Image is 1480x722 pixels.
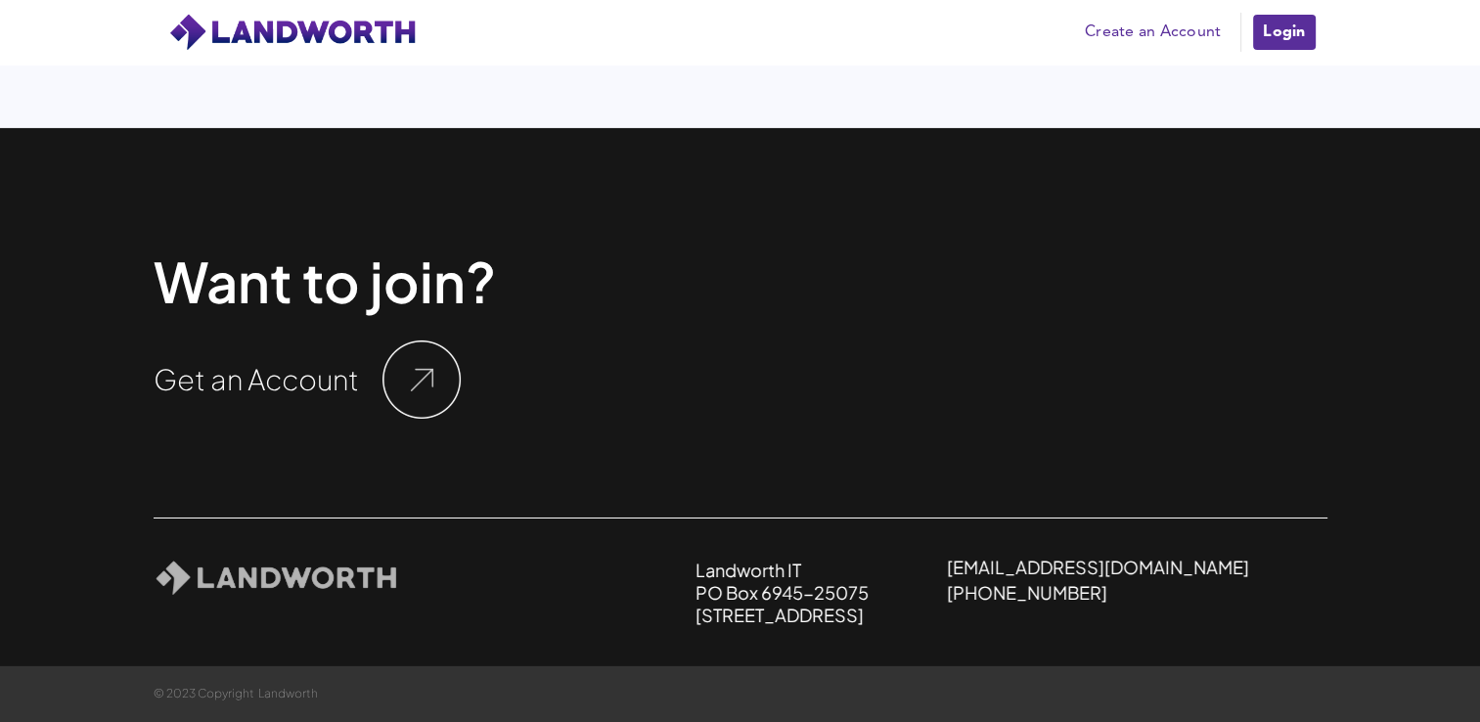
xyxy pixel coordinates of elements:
a: Login [1251,13,1317,52]
h2: Landworth IT PO Box 6945-25075 [STREET_ADDRESS] [695,559,869,627]
a: Create an Account [1075,18,1231,47]
a: Get an Account [154,365,359,393]
h1: Want to join? [154,246,496,317]
a: [PHONE_NUMBER] [947,581,1107,604]
a: [EMAIL_ADDRESS][DOMAIN_NAME] [947,556,1249,578]
h1: © 2023 Copyright Landworth [154,688,318,699]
